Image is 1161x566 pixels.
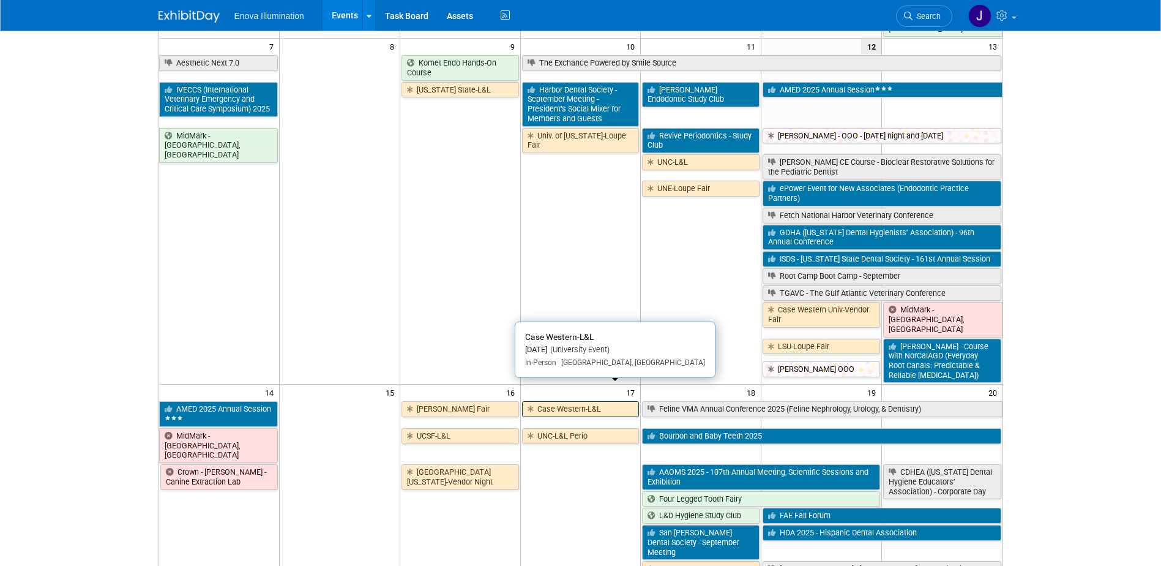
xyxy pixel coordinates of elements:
[509,39,520,54] span: 9
[159,10,220,23] img: ExhibitDay
[642,181,760,197] a: UNE-Loupe Fair
[861,39,881,54] span: 12
[745,39,761,54] span: 11
[642,128,760,153] a: Revive Periodontics - Study Club
[522,55,1001,71] a: The Exchance Powered by Smile Source
[522,128,640,153] a: Univ. of [US_STATE]-Loupe Fair
[763,225,1001,250] a: GDHA ([US_STATE] Dental Hygienists’ Association) - 96th Annual Conference
[987,385,1002,400] span: 20
[763,181,1001,206] a: ePower Event for New Associates (Endodontic Practice Partners)
[987,39,1002,54] span: 13
[642,491,880,507] a: Four Legged Tooth Fairy
[642,401,1002,417] a: Feline VMA Annual Conference 2025 (Feline Nephrology, Urology, & Dentistry)
[384,385,400,400] span: 15
[522,401,640,417] a: Case Western-L&L
[866,385,881,400] span: 19
[556,358,705,367] span: [GEOGRAPHIC_DATA], [GEOGRAPHIC_DATA]
[505,385,520,400] span: 16
[642,154,760,170] a: UNC-L&L
[763,208,1001,224] a: Fetch National Harbor Veterinary Conference
[525,345,705,355] div: [DATE]
[763,361,880,377] a: [PERSON_NAME] OOO
[625,39,640,54] span: 10
[642,82,760,107] a: [PERSON_NAME] Endodontic Study Club
[264,385,279,400] span: 14
[763,154,1001,179] a: [PERSON_NAME] CE Course - Bioclear Restorative Solutions for the Pediatric Dentist
[625,385,640,400] span: 17
[159,82,278,117] a: IVECCS (International Veterinary Emergency and Critical Care Symposium) 2025
[401,464,519,489] a: [GEOGRAPHIC_DATA][US_STATE]-Vendor Night
[763,525,1001,541] a: HDA 2025 - Hispanic Dental Association
[745,385,761,400] span: 18
[401,55,519,80] a: Komet Endo Hands-On Course
[763,128,1001,144] a: [PERSON_NAME] - OOO - [DATE] night and [DATE]
[883,339,1001,383] a: [PERSON_NAME] - Course with NorCalAGD (Everyday Root Canals: Predictable & Reliable [MEDICAL_DATA])
[159,401,278,426] a: AMED 2025 Annual Session
[268,39,279,54] span: 7
[968,4,991,28] img: Janelle Tlusty
[763,508,1001,524] a: FAE Fall Forum
[763,285,1001,301] a: TGAVC - The Gulf Atlantic Veterinary Conference
[896,6,952,27] a: Search
[547,345,610,354] span: (University Event)
[913,12,941,21] span: Search
[401,401,519,417] a: [PERSON_NAME] Fair
[401,428,519,444] a: UCSF-L&L
[763,339,880,355] a: LSU-Loupe Fair
[763,251,1001,267] a: ISDS - [US_STATE] State Dental Society - 161st Annual Session
[525,358,556,367] span: In-Person
[159,428,278,463] a: MidMark - [GEOGRAPHIC_DATA], [GEOGRAPHIC_DATA]
[522,82,640,127] a: Harbor Dental Society - September Meeting - President’s Social Mixer for Members and Guests
[642,525,760,560] a: San [PERSON_NAME] Dental Society - September Meeting
[234,11,304,21] span: Enova Illumination
[389,39,400,54] span: 8
[642,464,880,489] a: AAOMS 2025 - 107th Annual Meeting, Scientific Sessions and Exhibition
[883,302,1002,337] a: MidMark - [GEOGRAPHIC_DATA], [GEOGRAPHIC_DATA]
[642,428,1001,444] a: Bourbon and Baby Teeth 2025
[763,82,1002,98] a: AMED 2025 Annual Session
[522,428,640,444] a: UNC-L&L Perio
[159,128,278,163] a: MidMark - [GEOGRAPHIC_DATA], [GEOGRAPHIC_DATA]
[401,82,519,98] a: [US_STATE] State-L&L
[883,464,1001,499] a: CDHEA ([US_STATE] Dental Hygiene Educators’ Association) - Corporate Day
[763,268,1001,284] a: Root Camp Boot Camp - September
[159,55,278,71] a: Aesthetic Next 7.0
[160,464,278,489] a: Crown - [PERSON_NAME] - Canine Extraction Lab
[763,302,880,327] a: Case Western Univ-Vendor Fair
[642,508,760,524] a: L&D Hygiene Study Club
[525,332,594,342] span: Case Western-L&L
